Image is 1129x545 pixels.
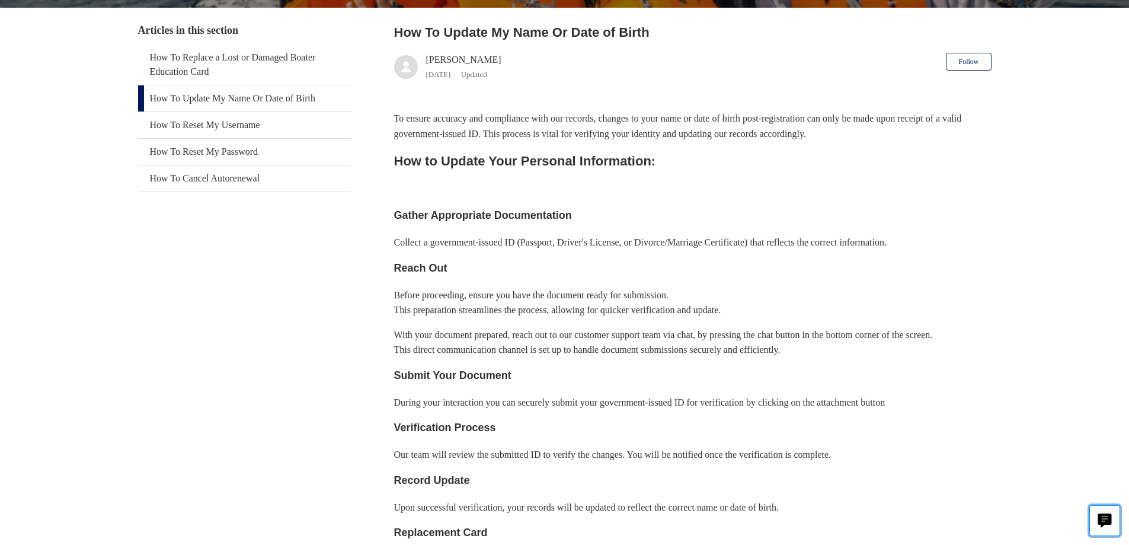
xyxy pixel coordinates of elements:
[394,111,992,141] p: To ensure accuracy and compliance with our records, changes to your name or date of birth post-re...
[394,447,992,463] p: Our team will review the submitted ID to verify the changes. You will be notified once the verifi...
[394,472,992,489] h3: Record Update
[138,44,351,85] a: How To Replace a Lost or Damaged Boater Education Card
[138,165,351,192] a: How To Cancel Autorenewal
[394,395,992,410] p: During your interaction you can securely submit your government-issued ID for verification by cli...
[394,235,992,250] p: Collect a government-issued ID (Passport, Driver's License, or Divorce/Marriage Certificate) that...
[394,260,992,277] h3: Reach Out
[394,524,992,541] h3: Replacement Card
[138,112,351,138] a: How To Reset My Username
[394,23,992,42] h2: How To Update My Name Or Date of Birth
[394,367,992,384] h3: Submit Your Document
[461,70,487,79] li: Updated
[138,85,351,111] a: How To Update My Name Or Date of Birth
[138,24,238,36] span: Articles in this section
[394,500,992,515] p: Upon successful verification, your records will be updated to reflect the correct name or date of...
[426,70,451,79] time: 04/08/2025, 11:33
[394,327,992,358] p: With your document prepared, reach out to our customer support team via chat, by pressing the cha...
[138,139,351,165] a: How To Reset My Password
[394,288,992,318] p: Before proceeding, ensure you have the document ready for submission. This preparation streamline...
[946,53,991,71] button: Follow Article
[394,419,992,436] h3: Verification Process
[394,151,992,171] h2: How to Update Your Personal Information:
[1089,505,1120,536] button: Live chat
[394,207,992,224] h3: Gather Appropriate Documentation
[426,53,501,81] div: [PERSON_NAME]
